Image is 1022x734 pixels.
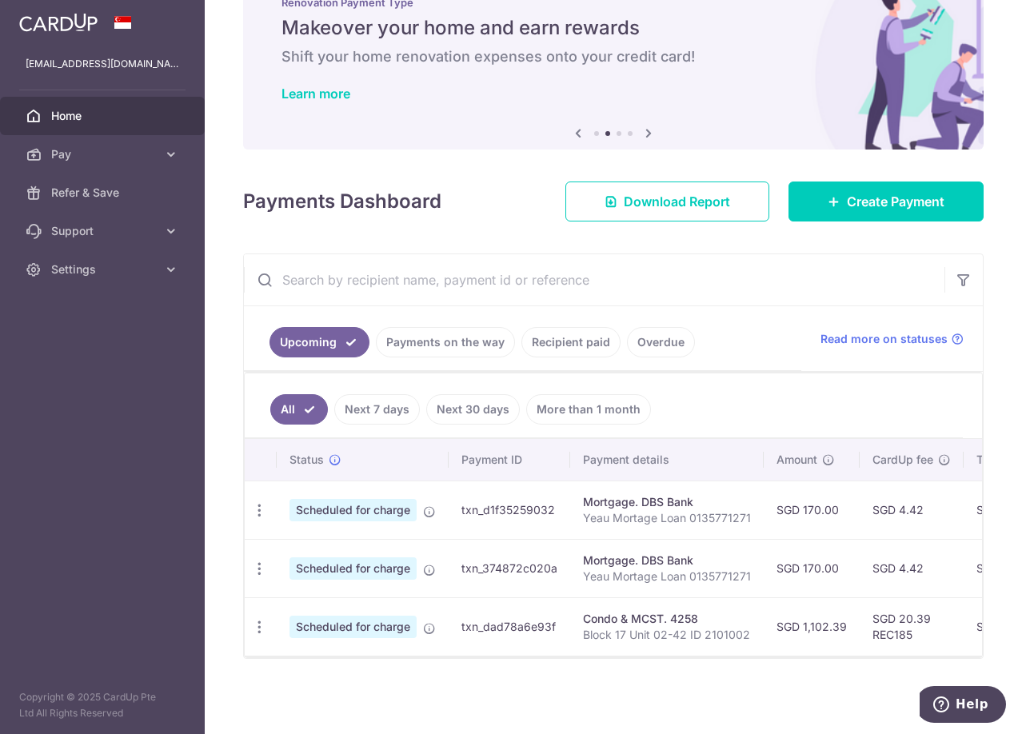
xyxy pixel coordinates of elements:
a: Next 7 days [334,394,420,425]
span: Scheduled for charge [289,616,417,638]
p: Yeau Mortage Loan 0135771271 [583,568,751,584]
span: Support [51,223,157,239]
input: Search by recipient name, payment id or reference [244,254,944,305]
h4: Payments Dashboard [243,187,441,216]
a: Create Payment [788,182,984,221]
td: txn_d1f35259032 [449,481,570,539]
a: Overdue [627,327,695,357]
td: SGD 4.42 [860,481,964,539]
span: Status [289,452,324,468]
span: Download Report [624,192,730,211]
td: txn_dad78a6e93f [449,597,570,656]
p: Yeau Mortage Loan 0135771271 [583,510,751,526]
a: Next 30 days [426,394,520,425]
span: CardUp fee [872,452,933,468]
a: Payments on the way [376,327,515,357]
td: SGD 170.00 [764,539,860,597]
a: Learn more [281,86,350,102]
span: Refer & Save [51,185,157,201]
span: Create Payment [847,192,944,211]
a: All [270,394,328,425]
th: Payment details [570,439,764,481]
th: Payment ID [449,439,570,481]
a: Upcoming [269,327,369,357]
h6: Shift your home renovation expenses onto your credit card! [281,47,945,66]
div: Condo & MCST. 4258 [583,611,751,627]
a: Download Report [565,182,769,221]
img: CardUp [19,13,98,32]
p: [EMAIL_ADDRESS][DOMAIN_NAME] [26,56,179,72]
a: Read more on statuses [820,331,964,347]
span: Amount [776,452,817,468]
td: SGD 170.00 [764,481,860,539]
a: More than 1 month [526,394,651,425]
td: txn_374872c020a [449,539,570,597]
p: Block 17 Unit 02-42 ID 2101002 [583,627,751,643]
span: Read more on statuses [820,331,948,347]
iframe: Opens a widget where you can find more information [920,686,1006,726]
span: Scheduled for charge [289,499,417,521]
span: Scheduled for charge [289,557,417,580]
td: SGD 4.42 [860,539,964,597]
span: Home [51,108,157,124]
td: SGD 1,102.39 [764,597,860,656]
a: Recipient paid [521,327,621,357]
span: Settings [51,261,157,277]
div: Mortgage. DBS Bank [583,552,751,568]
h5: Makeover your home and earn rewards [281,15,945,41]
td: SGD 20.39 REC185 [860,597,964,656]
span: Pay [51,146,157,162]
div: Mortgage. DBS Bank [583,494,751,510]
